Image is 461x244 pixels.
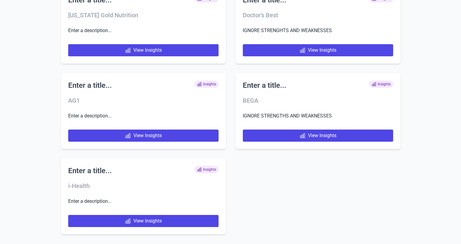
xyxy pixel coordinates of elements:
[68,44,219,56] a: View Insights
[243,44,393,56] a: View Insights
[68,182,219,190] h3: i-Health
[243,81,286,90] h2: Enter a title...
[68,27,219,35] p: Enter a description...
[68,215,219,227] a: View Insights
[68,197,219,205] p: Enter a description...
[243,130,393,142] a: View Insights
[243,27,393,35] p: IGNORE STRENGHTS AND WEAKNESSES
[243,96,393,105] h3: BEGA
[68,166,112,176] h2: Enter a title...
[68,130,219,142] a: View Insights
[243,112,393,120] p: IGNORE STRENGTHS AND WEAKNESSES
[68,81,112,90] h2: Enter a title...
[68,96,219,105] h3: AG1
[195,166,219,173] span: Insights
[195,81,219,88] span: Insights
[68,112,219,120] p: Enter a description...
[369,81,393,88] span: Insights
[243,11,393,19] h3: Doctor's Best
[68,11,219,19] h3: [US_STATE] Gold Nutrition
